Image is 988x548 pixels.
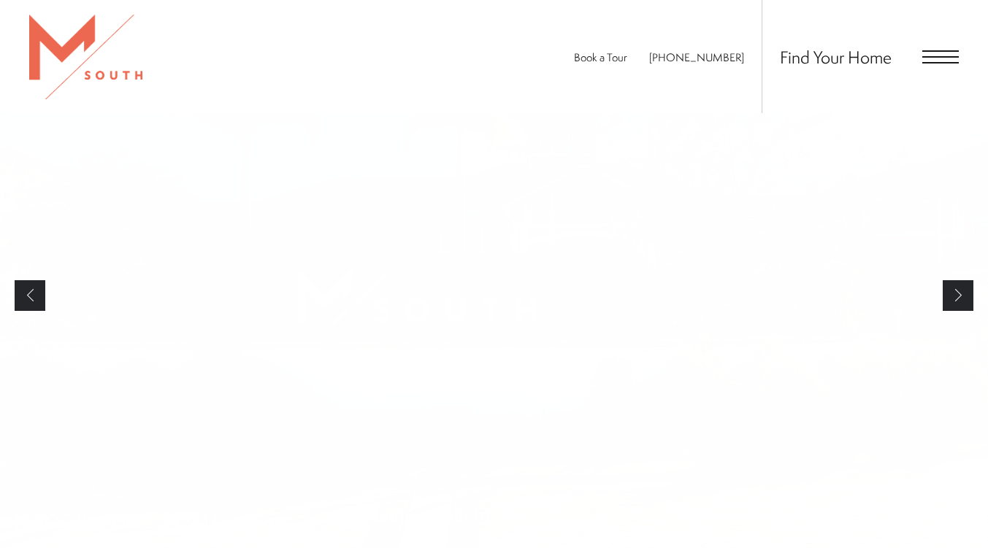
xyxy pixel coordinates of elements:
span: [GEOGRAPHIC_DATA] Location [15,508,315,533]
a: Previous [15,280,45,311]
a: Next [943,280,973,311]
a: Book a Tour [574,50,627,65]
a: Layouts Perfect For Every Lifestyle [659,465,988,548]
button: Open Menu [922,50,959,63]
a: Call Us at 813-570-8014 [649,50,744,65]
span: Modern Lifestyle Centric Spaces [345,486,534,498]
span: Minutes from [GEOGRAPHIC_DATA], [GEOGRAPHIC_DATA], & [GEOGRAPHIC_DATA] [15,479,315,504]
span: [PHONE_NUMBER] [649,50,744,65]
img: MSouth [29,15,142,99]
a: Find Your Home [780,45,892,69]
a: Modern Lifestyle Centric Spaces [329,465,659,548]
span: Room to Thrive [674,502,854,528]
span: Layouts Perfect For Every Lifestyle [674,486,854,498]
span: Amenities Built for You [345,502,534,528]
